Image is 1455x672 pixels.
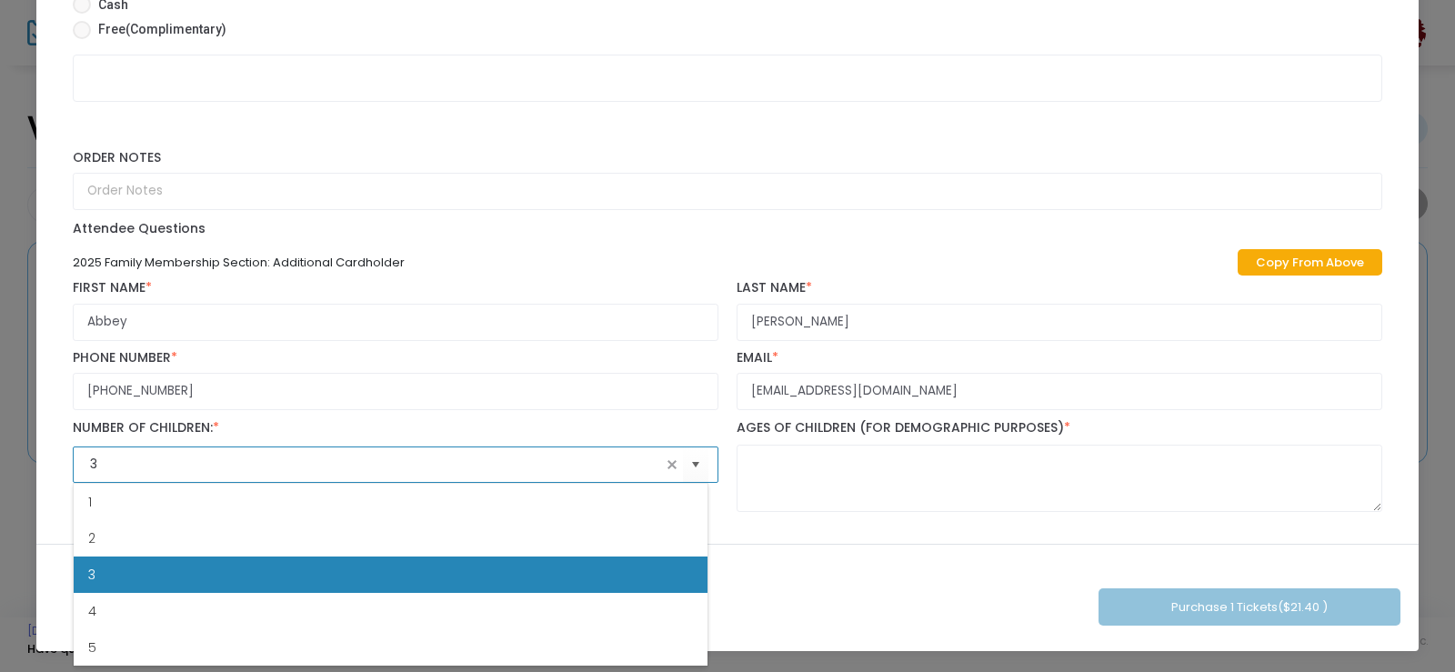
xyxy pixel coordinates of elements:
label: Last Name [737,280,1382,296]
button: Select [683,446,708,483]
label: Phone Number [73,350,718,366]
input: Email [737,373,1382,410]
label: Number of Children: [73,420,219,436]
span: clear [661,454,683,476]
input: First Name [73,304,718,341]
label: Attendee Questions [73,219,206,238]
span: 1 [88,493,92,511]
label: Email [737,350,1382,366]
span: 5 [88,638,96,657]
span: Free [91,20,226,39]
iframe: Secure Credit Card Form [74,55,1381,144]
span: 3 [88,566,95,584]
label: First Name [73,280,718,296]
a: Copy From Above [1238,249,1382,276]
input: Order Notes [73,173,1382,210]
span: (Complimentary) [125,22,226,36]
input: Last Name [737,304,1382,341]
span: 2025 Family Membership Section: Additional Cardholder [73,254,405,271]
label: Ages of Children (for demographic purposes) [737,420,1070,436]
span: 4 [88,602,96,620]
label: Order Notes [73,150,1382,166]
span: 2 [88,529,95,547]
input: Phone Number [73,373,718,410]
